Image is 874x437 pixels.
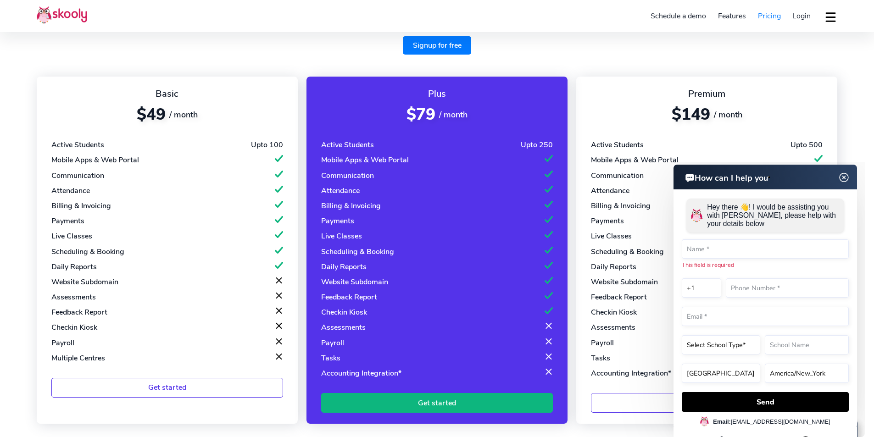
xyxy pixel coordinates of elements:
[321,292,377,302] div: Feedback Report
[51,140,104,150] div: Active Students
[51,88,283,100] div: Basic
[321,368,401,378] div: Accounting Integration*
[591,338,614,348] div: Payroll
[169,109,198,120] span: / month
[406,104,435,125] span: $79
[591,231,632,241] div: Live Classes
[321,231,362,241] div: Live Classes
[591,186,629,196] div: Attendance
[51,307,107,317] div: Feedback Report
[786,9,817,23] a: Login
[321,186,360,196] div: Attendance
[321,353,340,363] div: Tasks
[752,9,787,23] a: Pricing
[591,277,658,287] div: Website Subdomain
[591,353,610,363] div: Tasks
[51,277,118,287] div: Website Subdomain
[758,11,781,21] span: Pricing
[51,231,92,241] div: Live Classes
[51,338,74,348] div: Payroll
[321,393,553,413] a: Get started
[591,155,679,165] div: Mobile Apps & Web Portal
[137,104,166,125] span: $49
[321,247,394,257] div: Scheduling & Booking
[591,247,664,257] div: Scheduling & Booking
[591,140,644,150] div: Active Students
[521,140,553,150] div: Upto 250
[321,338,344,348] div: Payroll
[439,109,468,120] span: / month
[591,216,624,226] div: Payments
[591,262,636,272] div: Daily Reports
[321,201,381,211] div: Billing & Invoicing
[591,88,823,100] div: Premium
[51,201,111,211] div: Billing & Invoicing
[321,322,366,332] div: Assessments
[51,155,139,165] div: Mobile Apps & Web Portal
[321,307,367,317] div: Checkin Kiosk
[824,6,837,28] button: dropdown menu
[591,322,635,332] div: Assessments
[321,140,374,150] div: Active Students
[321,262,367,272] div: Daily Reports
[37,6,87,24] img: Skooly
[403,36,472,55] a: Signup for free
[51,262,97,272] div: Daily Reports
[321,155,409,165] div: Mobile Apps & Web Portal
[321,88,553,100] div: Plus
[251,140,283,150] div: Upto 100
[790,140,823,150] div: Upto 500
[712,9,752,23] a: Features
[792,11,811,21] span: Login
[321,171,374,181] div: Communication
[51,378,283,398] a: Get started
[321,216,354,226] div: Payments
[51,186,90,196] div: Attendance
[591,307,637,317] div: Checkin Kiosk
[51,292,96,302] div: Assessments
[672,104,710,125] span: $149
[51,353,105,363] div: Multiple Centres
[591,201,651,211] div: Billing & Invoicing
[591,393,823,413] a: Get started
[51,216,84,226] div: Payments
[645,9,713,23] a: Schedule a demo
[51,322,97,332] div: Checkin Kiosk
[591,368,671,378] div: Accounting Integration*
[714,109,742,120] span: / month
[591,292,647,302] div: Feedback Report
[591,171,644,181] div: Communication
[321,277,388,287] div: Website Subdomain
[51,171,104,181] div: Communication
[51,247,124,257] div: Scheduling & Booking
